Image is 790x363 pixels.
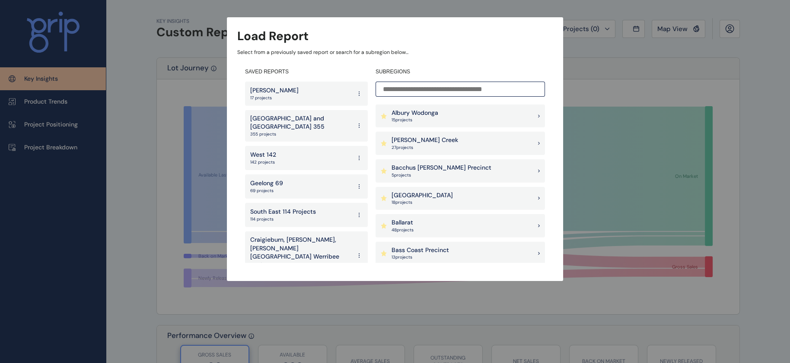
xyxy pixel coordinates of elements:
[237,28,309,44] h3: Load Report
[392,109,438,117] p: Albury Wodonga
[250,236,351,269] p: Craigieburn, [PERSON_NAME], [PERSON_NAME][GEOGRAPHIC_DATA] Werribee Review
[237,49,553,56] p: Select from a previously saved report or search for a subregion below...
[250,188,283,194] p: 69 projects
[245,68,368,76] h4: SAVED REPORTS
[250,131,351,137] p: 355 projects
[250,208,316,216] p: South East 114 Projects
[250,86,299,95] p: [PERSON_NAME]
[392,164,491,172] p: Bacchus [PERSON_NAME] Precinct
[250,179,283,188] p: Geelong 69
[250,95,299,101] p: 17 projects
[392,145,458,151] p: 27 project s
[250,159,276,165] p: 142 projects
[250,216,316,222] p: 114 projects
[392,246,449,255] p: Bass Coast Precinct
[392,254,449,260] p: 13 project s
[392,172,491,178] p: 5 project s
[250,114,351,131] p: [GEOGRAPHIC_DATA] and [GEOGRAPHIC_DATA] 355
[392,136,458,145] p: [PERSON_NAME] Creek
[392,191,453,200] p: [GEOGRAPHIC_DATA]
[392,218,414,227] p: Ballarat
[392,199,453,205] p: 18 project s
[250,151,276,159] p: West 142
[376,68,545,76] h4: SUBREGIONS
[392,227,414,233] p: 48 project s
[392,117,438,123] p: 15 project s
